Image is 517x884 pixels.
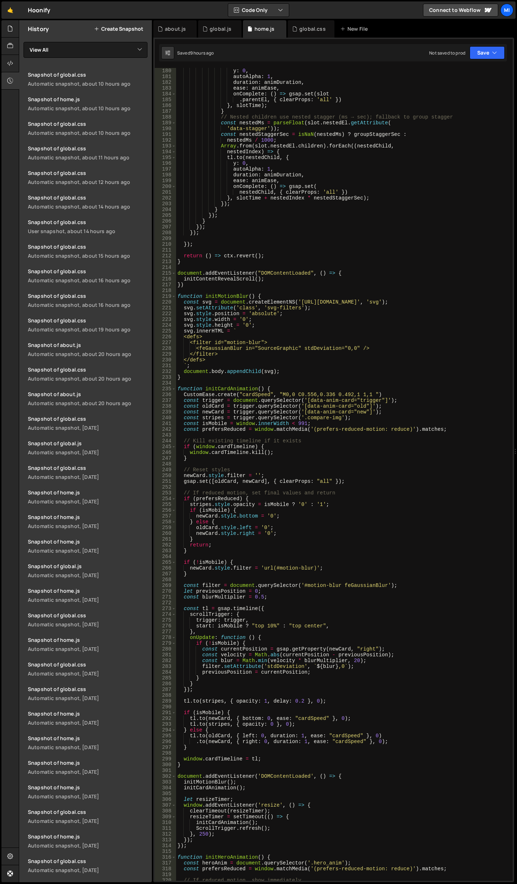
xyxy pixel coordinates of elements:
div: Automatic snapshot, [DATE] [28,424,148,431]
div: Snapshot of home.js [28,514,148,520]
div: 254 [155,496,176,502]
div: Automatic snapshot, about 10 hours ago [28,80,148,87]
div: 263 [155,548,176,554]
div: 212 [155,253,176,259]
div: 259 [155,525,176,531]
button: Create Snapshot [94,26,143,32]
div: 237 [155,398,176,403]
div: 285 [155,675,176,681]
div: 190 [155,126,176,132]
div: 281 [155,652,176,658]
div: 317 [155,860,176,866]
div: 246 [155,450,176,455]
div: Snapshot of global.css [28,120,148,127]
div: 250 [155,473,176,479]
div: 271 [155,594,176,600]
a: Snapshot of global.css Automatic snapshot, [DATE] [23,608,152,632]
a: Snapshot of global.css Automatic snapshot, about 14 hours ago [23,190,152,214]
div: 320 [155,877,176,883]
div: Automatic snapshot, [DATE] [28,695,148,701]
div: Automatic snapshot, [DATE] [28,621,148,628]
a: Snapshot of global.css Automatic snapshot, about 20 hours ago [23,362,152,386]
div: Snapshot of home.js [28,636,148,643]
div: 309 [155,814,176,820]
a: Snapshot of global.css Automatic snapshot, about 16 hours ago [23,288,152,313]
div: 228 [155,346,176,351]
div: 240 [155,415,176,421]
div: 270 [155,588,176,594]
div: 318 [155,866,176,872]
div: 241 [155,421,176,426]
div: Snapshot of about.js [28,342,148,348]
div: 303 [155,779,176,785]
div: 194 [155,149,176,155]
div: 300 [155,762,176,768]
div: 262 [155,542,176,548]
div: Snapshot of global.css [28,169,148,176]
div: Automatic snapshot, [DATE] [28,793,148,800]
div: 198 [155,172,176,178]
div: Snapshot of home.js [28,759,148,766]
div: 307 [155,802,176,808]
div: Snapshot of global.css [28,661,148,668]
a: Snapshot of home.js Automatic snapshot, [DATE] [23,829,152,853]
div: 284 [155,669,176,675]
div: 305 [155,791,176,797]
div: 220 [155,299,176,305]
div: 315 [155,849,176,854]
div: Snapshot of home.js [28,710,148,717]
div: Automatic snapshot, [DATE] [28,473,148,480]
div: 180 [155,68,176,74]
div: home.js [255,25,274,33]
a: Snapshot of global.js Automatic snapshot, [DATE] [23,558,152,583]
a: Snapshot of global.css Automatic snapshot, about 15 hours ago [23,239,152,263]
div: Automatic snapshot, about 12 hours ago [28,179,148,185]
div: Saved [177,50,214,56]
div: Snapshot of home.js [28,96,148,103]
div: 249 [155,467,176,473]
div: global.js [210,25,231,33]
div: 208 [155,230,176,236]
div: 264 [155,554,176,559]
div: Not saved to prod [429,50,465,56]
div: 224 [155,322,176,328]
a: Snapshot of global.css Automatic snapshot, [DATE] [23,460,152,485]
div: Automatic snapshot, [DATE] [28,523,148,529]
div: about.js [165,25,186,33]
div: User snapshot, about 14 hours ago [28,228,148,235]
div: Automatic snapshot, about 10 hours ago [28,105,148,112]
div: 308 [155,808,176,814]
div: 229 [155,351,176,357]
div: 312 [155,831,176,837]
div: 197 [155,166,176,172]
div: 181 [155,74,176,80]
div: Snapshot of global.css [28,464,148,471]
div: 255 [155,502,176,507]
div: 278 [155,635,176,640]
div: 256 [155,507,176,513]
div: 273 [155,606,176,611]
div: 253 [155,490,176,496]
a: Snapshot of global.js Automatic snapshot, [DATE] [23,435,152,460]
div: Snapshot of global.css [28,415,148,422]
div: 236 [155,392,176,398]
div: 290 [155,704,176,710]
div: Snapshot of global.js [28,563,148,570]
div: 207 [155,224,176,230]
a: Connect to Webflow [423,4,498,17]
div: Snapshot of global.css [28,808,148,815]
div: 235 [155,386,176,392]
div: 282 [155,658,176,664]
div: 267 [155,571,176,577]
div: 183 [155,85,176,91]
div: 276 [155,623,176,629]
div: Automatic snapshot, about 20 hours ago [28,375,148,382]
div: 265 [155,559,176,565]
div: Automatic snapshot, about 15 hours ago [28,252,148,259]
div: 223 [155,317,176,322]
div: Snapshot of global.css [28,317,148,324]
div: 311 [155,825,176,831]
div: 203 [155,201,176,207]
div: 295 [155,733,176,739]
div: 294 [155,727,176,733]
